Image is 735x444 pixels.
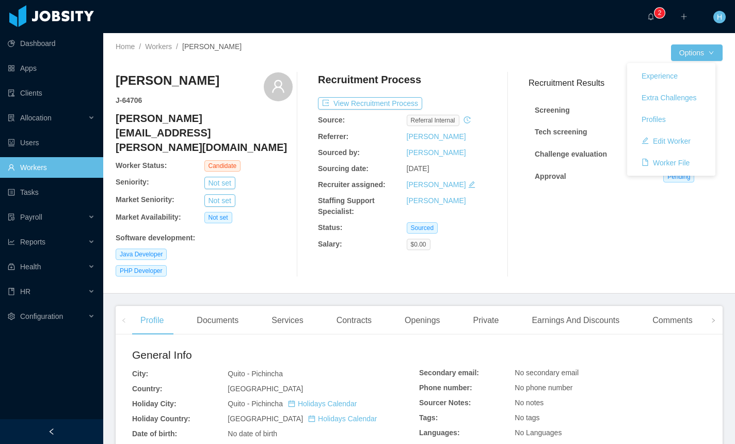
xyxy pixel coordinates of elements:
[132,347,419,363] h2: General Info
[8,114,15,121] i: icon: solution
[407,222,438,234] span: Sourced
[228,400,357,408] span: Quito - Pichincha
[407,115,459,126] span: Referral internal
[8,313,15,320] i: icon: setting
[318,164,369,173] b: Sourcing date:
[647,13,654,20] i: icon: bell
[116,265,167,277] span: PHP Developer
[671,44,723,61] button: Optionsicon: down
[20,213,42,221] span: Payroll
[8,288,15,295] i: icon: book
[228,430,277,438] span: No date of birth
[318,148,360,157] b: Sourced by:
[204,194,235,207] button: Not set
[121,318,126,323] i: icon: left
[535,150,607,158] strong: Challenge evaluation
[633,111,674,128] button: Profiles
[535,106,570,114] strong: Screening
[116,213,181,221] b: Market Availability:
[407,196,466,205] a: [PERSON_NAME]
[419,428,460,437] b: Languages:
[407,164,429,173] span: [DATE]
[419,414,438,422] b: Tags:
[465,306,507,335] div: Private
[627,65,715,87] a: Experience
[468,181,475,188] i: icon: edit
[20,312,63,320] span: Configuration
[407,132,466,141] a: [PERSON_NAME]
[288,400,357,408] a: icon: calendarHolidays Calendar
[204,177,235,189] button: Not set
[8,33,95,54] a: icon: pie-chartDashboard
[464,116,471,124] i: icon: history
[318,99,422,108] a: icon: exportView Recruitment Process
[204,160,241,172] span: Candidate
[8,132,95,153] a: icon: robotUsers
[515,412,706,423] div: No tags
[318,116,345,124] b: Source:
[318,223,342,232] b: Status:
[308,415,315,422] i: icon: calendar
[116,72,219,89] h3: [PERSON_NAME]
[633,133,699,149] button: icon: editEdit Worker
[116,234,195,242] b: Software development :
[20,287,30,296] span: HR
[328,306,380,335] div: Contracts
[535,128,587,136] strong: Tech screening
[515,399,544,407] span: No notes
[176,42,178,51] span: /
[633,68,686,84] button: Experience
[288,400,295,407] i: icon: calendar
[8,182,95,203] a: icon: profileTasks
[407,148,466,157] a: [PERSON_NAME]
[116,178,149,186] b: Seniority:
[139,42,141,51] span: /
[132,415,190,423] b: Holiday Country:
[407,239,430,250] span: $0.00
[419,369,479,377] b: Secondary email:
[8,83,95,103] a: icon: auditClients
[8,157,95,178] a: icon: userWorkers
[654,8,665,18] sup: 2
[318,72,421,87] h4: Recruitment Process
[680,13,688,20] i: icon: plus
[145,42,172,51] a: Workers
[644,306,700,335] div: Comments
[515,384,572,392] span: No phone number
[8,263,15,270] i: icon: medicine-box
[20,114,52,122] span: Allocation
[132,370,148,378] b: City:
[318,180,386,189] b: Recruiter assigned:
[132,400,177,408] b: Holiday City:
[116,161,167,170] b: Worker Status:
[717,11,722,23] span: H
[627,109,715,130] a: Profiles
[318,240,342,248] b: Salary:
[711,318,716,323] i: icon: right
[515,369,579,377] span: No secondary email
[271,79,285,94] i: icon: user
[132,385,162,393] b: Country:
[407,180,466,189] a: [PERSON_NAME]
[182,42,242,51] span: [PERSON_NAME]
[116,195,174,204] b: Market Seniority:
[515,428,562,437] span: No Languages
[228,415,377,423] span: [GEOGRAPHIC_DATA]
[204,212,232,223] span: Not set
[116,96,142,104] strong: J- 64706
[116,249,167,260] span: Java Developer
[116,42,135,51] a: Home
[8,213,15,221] i: icon: file-protect
[318,97,422,110] button: icon: exportView Recruitment Process
[529,76,723,89] h3: Recruitment Results
[132,306,172,335] div: Profile
[228,385,303,393] span: [GEOGRAPHIC_DATA]
[658,8,662,18] p: 2
[318,132,348,141] b: Referrer:
[20,238,45,246] span: Reports
[535,172,566,180] strong: Approval
[627,130,715,152] a: icon: editEdit Worker
[188,306,247,335] div: Documents
[8,238,15,246] i: icon: line-chart
[318,196,375,216] b: Staffing Support Specialist:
